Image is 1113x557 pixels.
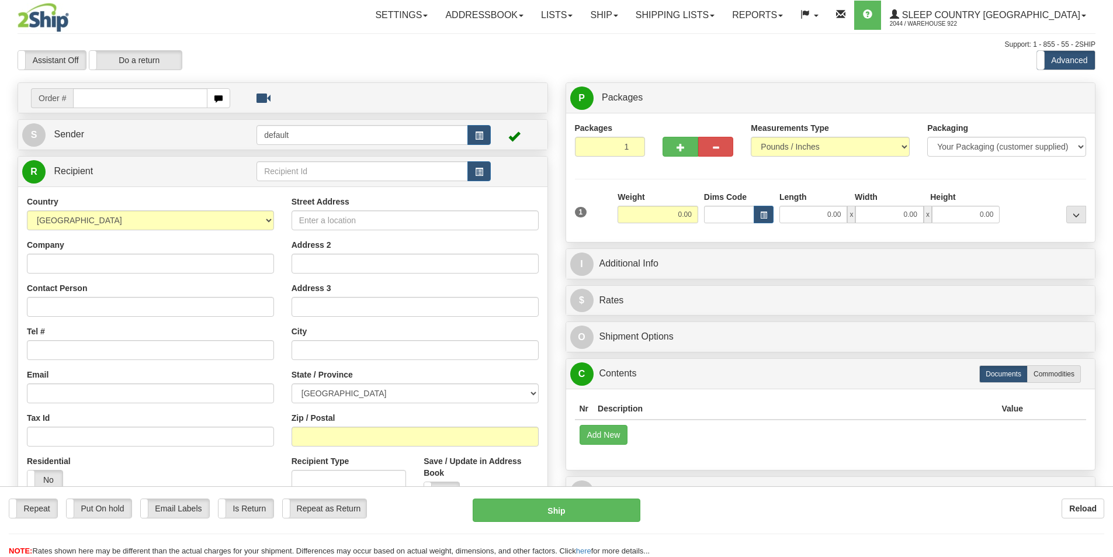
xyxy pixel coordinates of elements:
[366,1,436,30] a: Settings
[570,252,1091,276] a: IAdditional Info
[570,86,1091,110] a: P Packages
[27,470,63,489] label: No
[930,191,956,203] label: Height
[997,398,1028,420] th: Value
[292,196,349,207] label: Street Address
[22,160,46,184] span: R
[927,122,968,134] label: Packaging
[22,123,46,147] span: S
[570,480,594,504] span: R
[575,122,613,134] label: Packages
[292,455,349,467] label: Recipient Type
[627,1,723,30] a: Shipping lists
[979,365,1028,383] label: Documents
[424,482,459,501] label: No
[581,1,626,30] a: Ship
[256,125,468,145] input: Sender Id
[570,325,1091,349] a: OShipment Options
[881,1,1095,30] a: Sleep Country [GEOGRAPHIC_DATA] 2044 / Warehouse 922
[618,191,644,203] label: Weight
[570,252,594,276] span: I
[576,546,591,555] a: here
[436,1,532,30] a: Addressbook
[704,191,747,203] label: Dims Code
[1062,499,1104,518] button: Reload
[67,499,131,518] label: Put On hold
[1069,504,1097,513] b: Reload
[27,326,45,337] label: Tel #
[27,239,64,251] label: Company
[9,499,57,518] label: Repeat
[424,455,538,479] label: Save / Update in Address Book
[899,10,1080,20] span: Sleep Country [GEOGRAPHIC_DATA]
[22,123,256,147] a: S Sender
[751,122,829,134] label: Measurements Type
[18,3,69,32] img: logo2044.jpg
[1086,219,1112,338] iframe: chat widget
[723,1,792,30] a: Reports
[570,480,1091,504] a: RReturn Shipment
[89,51,182,70] label: Do a return
[570,289,594,312] span: $
[570,289,1091,313] a: $Rates
[54,166,93,176] span: Recipient
[292,239,331,251] label: Address 2
[31,88,73,108] span: Order #
[570,87,594,110] span: P
[22,160,231,184] a: R Recipient
[602,92,643,102] span: Packages
[219,499,273,518] label: Is Return
[532,1,581,30] a: Lists
[27,455,71,467] label: Residential
[473,499,640,522] button: Ship
[855,191,878,203] label: Width
[292,326,307,337] label: City
[779,191,807,203] label: Length
[18,40,1095,50] div: Support: 1 - 855 - 55 - 2SHIP
[575,398,594,420] th: Nr
[27,282,87,294] label: Contact Person
[890,18,977,30] span: 2044 / Warehouse 922
[570,362,1091,386] a: CContents
[9,546,32,555] span: NOTE:
[54,129,84,139] span: Sender
[283,499,366,518] label: Repeat as Return
[292,412,335,424] label: Zip / Postal
[256,161,468,181] input: Recipient Id
[1027,365,1081,383] label: Commodities
[27,412,50,424] label: Tax Id
[1037,51,1095,70] label: Advanced
[593,398,997,420] th: Description
[1066,206,1086,223] div: ...
[292,369,353,380] label: State / Province
[18,51,86,70] label: Assistant Off
[141,499,209,518] label: Email Labels
[847,206,855,223] span: x
[575,207,587,217] span: 1
[27,369,48,380] label: Email
[580,425,628,445] button: Add New
[570,326,594,349] span: O
[292,210,539,230] input: Enter a location
[292,282,331,294] label: Address 3
[570,362,594,386] span: C
[27,196,58,207] label: Country
[924,206,932,223] span: x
